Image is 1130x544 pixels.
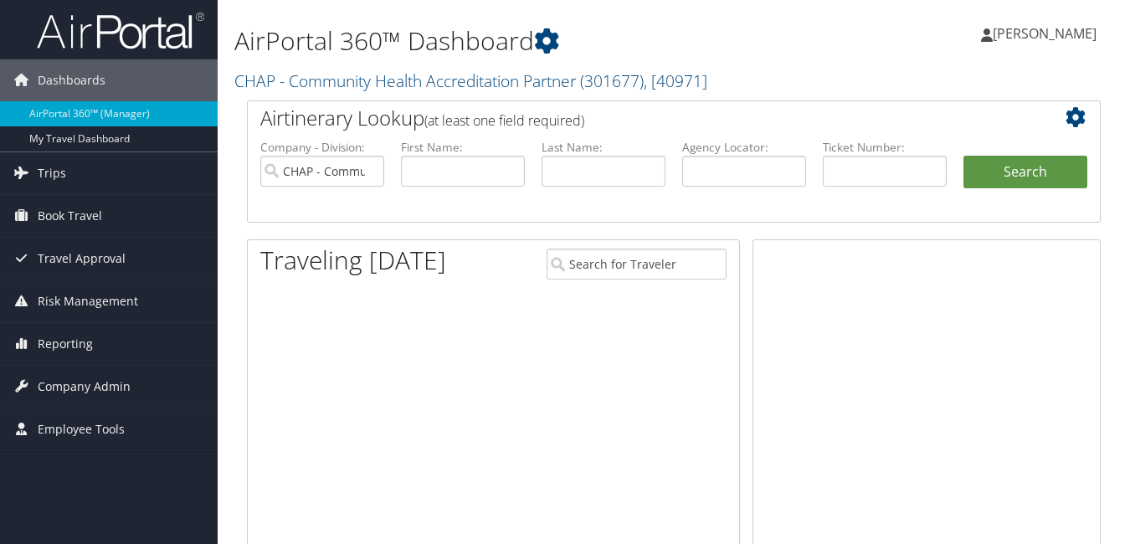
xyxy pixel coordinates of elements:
[424,111,584,130] span: (at least one field required)
[547,249,726,280] input: Search for Traveler
[580,69,644,92] span: ( 301677 )
[644,69,707,92] span: , [ 40971 ]
[38,195,102,237] span: Book Travel
[234,69,707,92] a: CHAP - Community Health Accreditation Partner
[260,139,384,156] label: Company - Division:
[38,152,66,194] span: Trips
[260,104,1016,132] h2: Airtinerary Lookup
[38,280,138,322] span: Risk Management
[38,323,93,365] span: Reporting
[981,8,1113,59] a: [PERSON_NAME]
[542,139,665,156] label: Last Name:
[38,408,125,450] span: Employee Tools
[401,139,525,156] label: First Name:
[260,243,446,278] h1: Traveling [DATE]
[38,238,126,280] span: Travel Approval
[963,156,1087,189] button: Search
[682,139,806,156] label: Agency Locator:
[38,366,131,408] span: Company Admin
[993,24,1097,43] span: [PERSON_NAME]
[234,23,820,59] h1: AirPortal 360™ Dashboard
[37,11,204,50] img: airportal-logo.png
[38,59,105,101] span: Dashboards
[823,139,947,156] label: Ticket Number:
